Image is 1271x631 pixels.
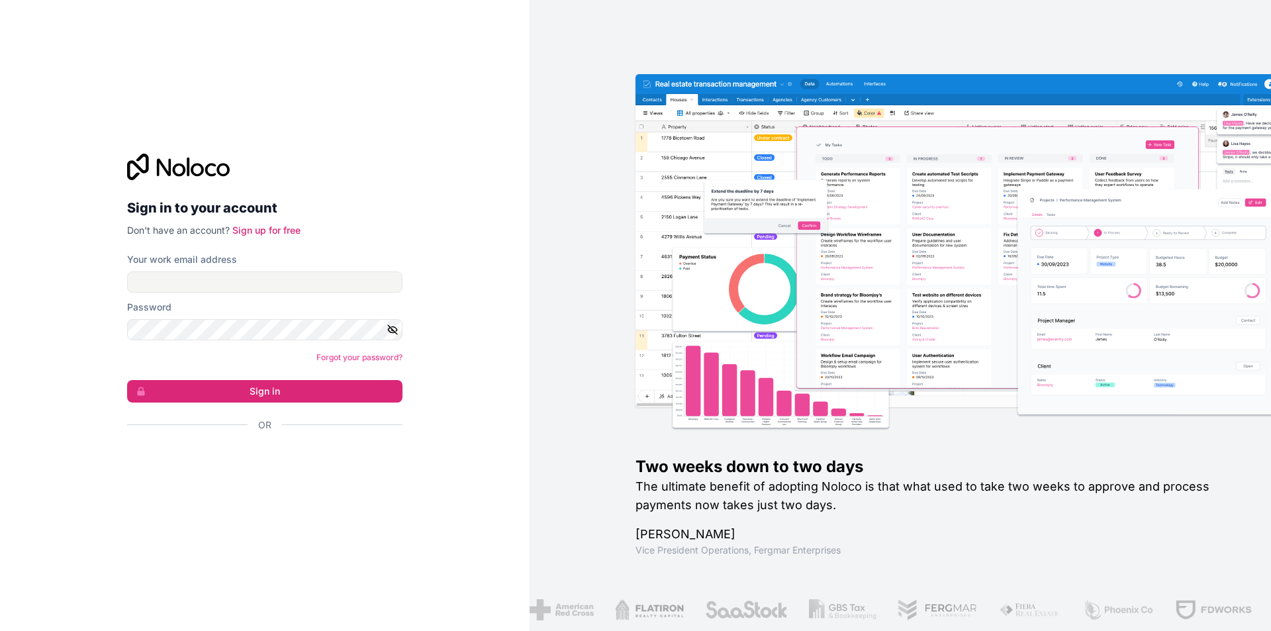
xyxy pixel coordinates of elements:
[127,380,402,403] button: Sign in
[316,352,402,362] a: Forgot your password?
[232,224,301,236] a: Sign up for free
[127,271,402,293] input: Email address
[530,599,594,620] img: /assets/american-red-cross-BAupjrZR.png
[127,253,237,266] label: Your work email address
[898,599,978,620] img: /assets/fergmar-CudnrXN5.png
[127,319,402,340] input: Password
[1082,599,1154,620] img: /assets/phoenix-BREaitsQ.png
[705,599,788,620] img: /assets/saastock-C6Zbiodz.png
[1175,599,1252,620] img: /assets/fdworks-Bi04fVtw.png
[635,544,1229,557] h1: Vice President Operations , Fergmar Enterprises
[635,456,1229,477] h1: Two weeks down to two days
[127,301,171,314] label: Password
[809,599,876,620] img: /assets/gbstax-C-GtDUiK.png
[127,224,230,236] span: Don't have an account?
[999,599,1061,620] img: /assets/fiera-fwj2N5v4.png
[635,477,1229,514] h2: The ultimate benefit of adopting Noloco is that what used to take two weeks to approve and proces...
[258,418,271,432] span: Or
[127,196,402,220] h2: Sign in to your account
[635,525,1229,544] h1: [PERSON_NAME]
[615,599,684,620] img: /assets/flatiron-C8eUkumj.png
